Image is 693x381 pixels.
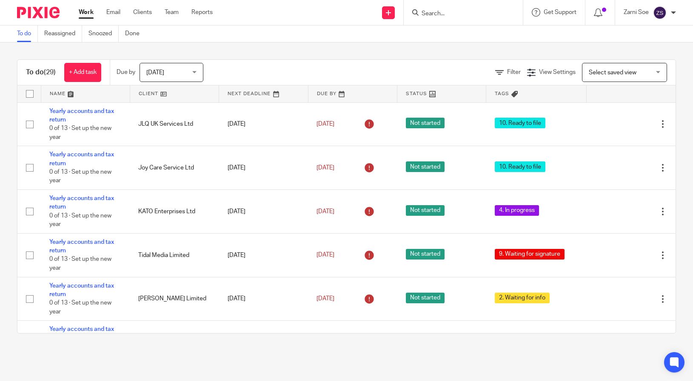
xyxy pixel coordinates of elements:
[49,326,114,341] a: Yearly accounts and tax return
[49,152,114,166] a: Yearly accounts and tax return
[317,209,334,214] span: [DATE]
[219,190,308,234] td: [DATE]
[106,8,120,17] a: Email
[589,70,636,76] span: Select saved view
[544,9,576,15] span: Get Support
[219,277,308,321] td: [DATE]
[49,257,111,271] span: 0 of 13 · Set up the new year
[49,213,111,228] span: 0 of 13 · Set up the new year
[79,8,94,17] a: Work
[495,91,509,96] span: Tags
[653,6,667,20] img: svg%3E
[219,146,308,190] td: [DATE]
[317,296,334,302] span: [DATE]
[44,25,82,42] a: Reassigned
[49,169,111,184] span: 0 of 13 · Set up the new year
[49,195,114,210] a: Yearly accounts and tax return
[421,10,497,18] input: Search
[130,277,219,321] td: [PERSON_NAME] Limited
[49,108,114,123] a: Yearly accounts and tax return
[125,25,146,42] a: Done
[406,249,445,260] span: Not started
[406,205,445,216] span: Not started
[406,118,445,128] span: Not started
[130,190,219,234] td: KATO Enterprises Ltd
[219,102,308,146] td: [DATE]
[624,8,649,17] p: Zarni Soe
[495,249,565,260] span: 9. Waiting for signature
[495,293,550,303] span: 2. Waiting for info
[219,321,308,364] td: [DATE]
[406,161,445,172] span: Not started
[26,68,56,77] h1: To do
[495,118,545,128] span: 10. Ready to file
[64,63,101,82] a: + Add task
[49,125,111,140] span: 0 of 13 · Set up the new year
[130,102,219,146] td: JLQ UK Services Ltd
[44,69,56,76] span: (29)
[49,300,111,315] span: 0 of 13 · Set up the new year
[17,7,60,18] img: Pixie
[146,70,164,76] span: [DATE]
[495,161,545,172] span: 10. Ready to file
[88,25,119,42] a: Snoozed
[130,233,219,277] td: Tidal Media Limited
[317,165,334,171] span: [DATE]
[165,8,179,17] a: Team
[133,8,152,17] a: Clients
[406,293,445,303] span: Not started
[539,69,576,75] span: View Settings
[191,8,213,17] a: Reports
[495,205,539,216] span: 4. In progress
[17,25,38,42] a: To do
[317,252,334,258] span: [DATE]
[130,146,219,190] td: Joy Care Service Ltd
[317,121,334,127] span: [DATE]
[49,239,114,254] a: Yearly accounts and tax return
[507,69,521,75] span: Filter
[130,321,219,364] td: Grace Care Service Ltd
[219,233,308,277] td: [DATE]
[49,283,114,297] a: Yearly accounts and tax return
[117,68,135,76] p: Due by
